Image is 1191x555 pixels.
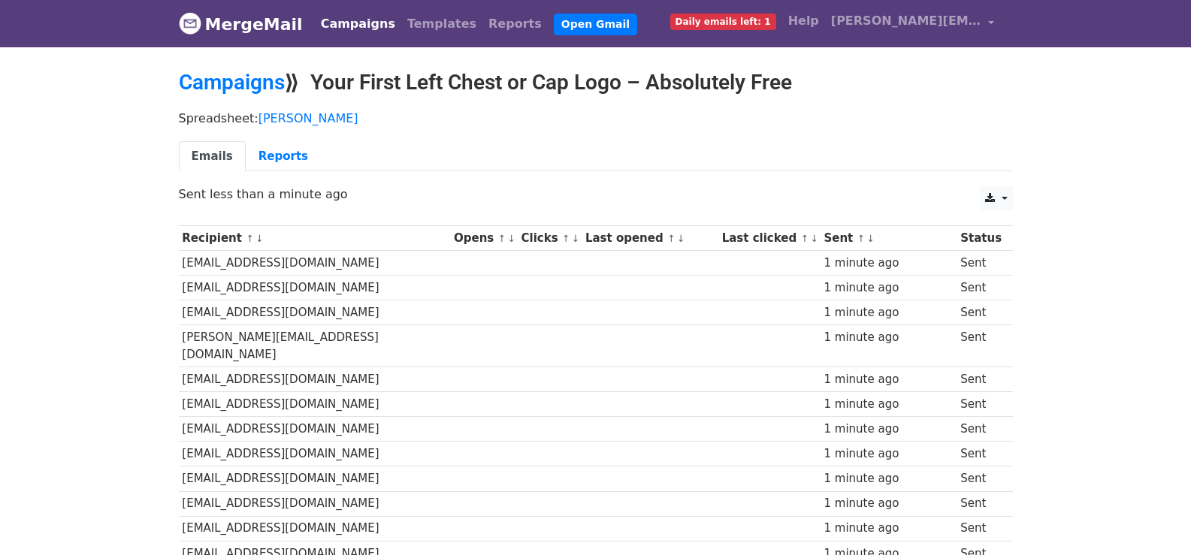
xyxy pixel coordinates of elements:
a: Campaigns [179,70,285,95]
td: [PERSON_NAME][EMAIL_ADDRESS][DOMAIN_NAME] [179,325,451,367]
a: ↓ [810,233,818,244]
h2: ⟫ Your First Left Chest or Cap Logo – Absolutely Free [179,70,1013,95]
a: ↓ [866,233,875,244]
td: Sent [957,466,1005,491]
td: [EMAIL_ADDRESS][DOMAIN_NAME] [179,367,451,392]
a: MergeMail [179,8,303,40]
td: Sent [957,367,1005,392]
a: ↑ [800,233,809,244]
td: Sent [957,392,1005,417]
a: ↑ [497,233,506,244]
div: 1 minute ago [824,255,953,272]
a: [PERSON_NAME] [258,111,358,125]
a: ↓ [507,233,515,244]
span: [PERSON_NAME][EMAIL_ADDRESS][DOMAIN_NAME] [831,12,981,30]
th: Status [957,226,1005,251]
th: Recipient [179,226,451,251]
th: Opens [450,226,518,251]
th: Clicks [518,226,582,251]
div: 1 minute ago [824,445,953,463]
td: [EMAIL_ADDRESS][DOMAIN_NAME] [179,300,451,325]
td: [EMAIL_ADDRESS][DOMAIN_NAME] [179,417,451,442]
td: [EMAIL_ADDRESS][DOMAIN_NAME] [179,276,451,300]
div: 1 minute ago [824,371,953,388]
th: Sent [821,226,957,251]
a: ↑ [246,233,254,244]
p: Sent less than a minute ago [179,186,1013,202]
td: Sent [957,442,1005,466]
td: Sent [957,251,1005,276]
td: Sent [957,516,1005,541]
a: Help [782,6,825,36]
div: 1 minute ago [824,396,953,413]
a: Daily emails left: 1 [664,6,782,36]
td: [EMAIL_ADDRESS][DOMAIN_NAME] [179,466,451,491]
a: Reports [246,141,321,172]
div: 1 minute ago [824,520,953,537]
a: ↓ [572,233,580,244]
a: Reports [482,9,548,39]
td: [EMAIL_ADDRESS][DOMAIN_NAME] [179,491,451,516]
td: [EMAIL_ADDRESS][DOMAIN_NAME] [179,392,451,417]
div: 1 minute ago [824,304,953,321]
div: 1 minute ago [824,279,953,297]
td: [EMAIL_ADDRESS][DOMAIN_NAME] [179,516,451,541]
th: Last clicked [718,226,821,251]
div: 1 minute ago [824,421,953,438]
td: [EMAIL_ADDRESS][DOMAIN_NAME] [179,251,451,276]
a: Templates [401,9,482,39]
td: Sent [957,491,1005,516]
td: Sent [957,300,1005,325]
td: Sent [957,276,1005,300]
a: ↓ [255,233,264,244]
td: Sent [957,417,1005,442]
div: 1 minute ago [824,470,953,487]
p: Spreadsheet: [179,110,1013,126]
td: Sent [957,325,1005,367]
a: ↑ [562,233,570,244]
span: Daily emails left: 1 [670,14,776,30]
td: [EMAIL_ADDRESS][DOMAIN_NAME] [179,442,451,466]
div: 1 minute ago [824,495,953,512]
a: Open Gmail [554,14,637,35]
a: Emails [179,141,246,172]
th: Last opened [582,226,718,251]
div: 1 minute ago [824,329,953,346]
a: [PERSON_NAME][EMAIL_ADDRESS][DOMAIN_NAME] [825,6,1001,41]
img: MergeMail logo [179,12,201,35]
a: ↑ [857,233,866,244]
a: ↓ [677,233,685,244]
a: ↑ [667,233,676,244]
a: Campaigns [315,9,401,39]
